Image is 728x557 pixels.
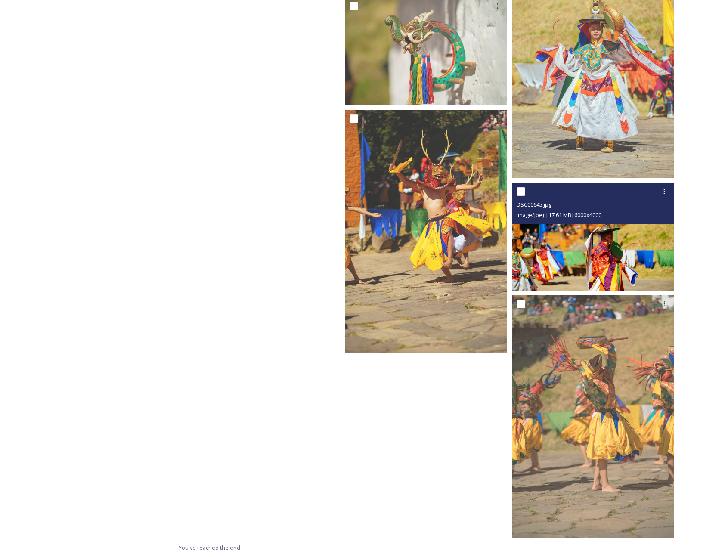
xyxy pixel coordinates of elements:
[512,183,674,291] img: DSC00645.jpg
[517,211,601,219] span: image/jpeg | 17.61 MB | 6000 x 4000
[512,295,674,538] img: Dechenphu Festival9.jpg
[345,110,507,353] img: DSC00638.jpg
[179,544,240,551] span: You've reached the end
[517,201,551,208] span: DSC00645.jpg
